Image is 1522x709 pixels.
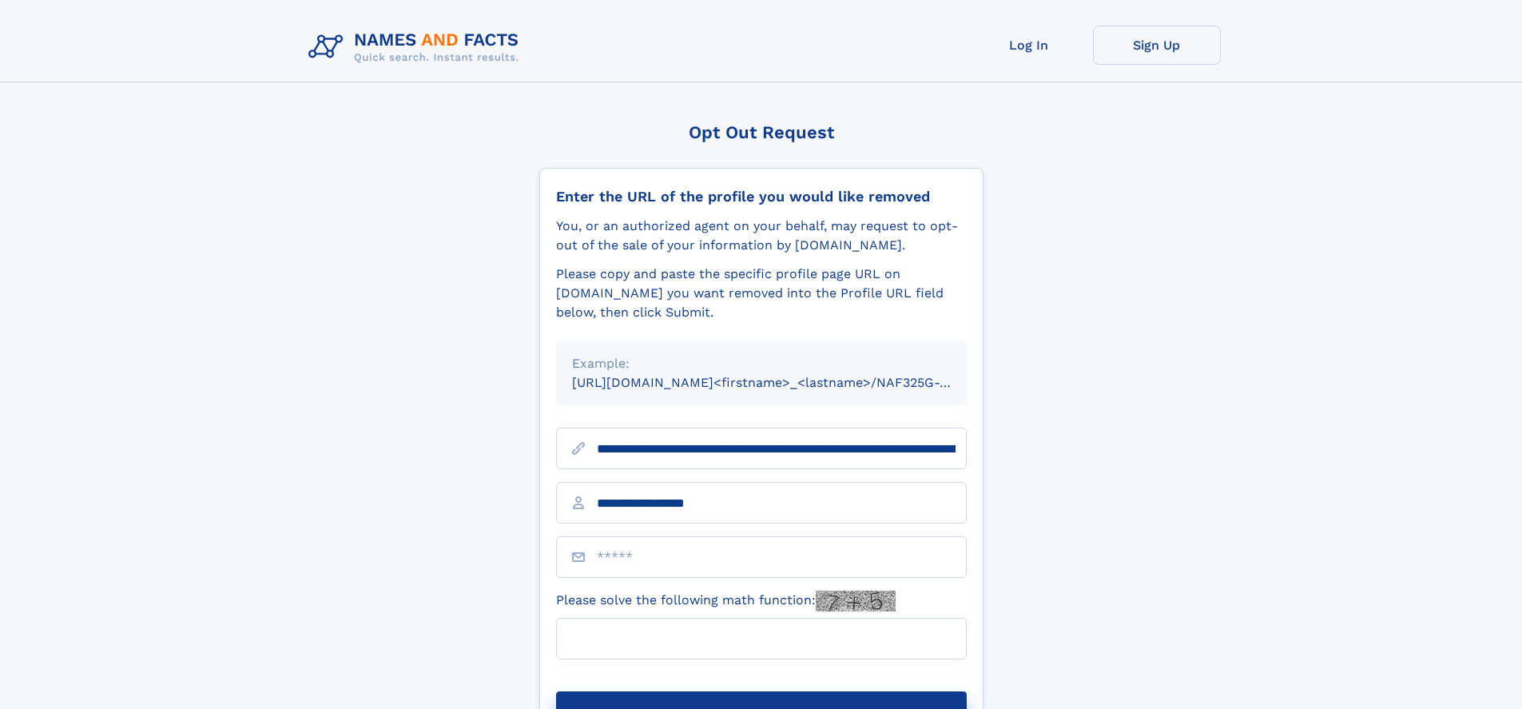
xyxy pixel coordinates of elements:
[556,217,967,255] div: You, or an authorized agent on your behalf, may request to opt-out of the sale of your informatio...
[1093,26,1221,65] a: Sign Up
[572,354,951,373] div: Example:
[302,26,532,69] img: Logo Names and Facts
[556,591,896,611] label: Please solve the following math function:
[556,265,967,322] div: Please copy and paste the specific profile page URL on [DOMAIN_NAME] you want removed into the Pr...
[572,375,997,390] small: [URL][DOMAIN_NAME]<firstname>_<lastname>/NAF325G-xxxxxxxx
[965,26,1093,65] a: Log In
[539,122,984,142] div: Opt Out Request
[556,188,967,205] div: Enter the URL of the profile you would like removed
